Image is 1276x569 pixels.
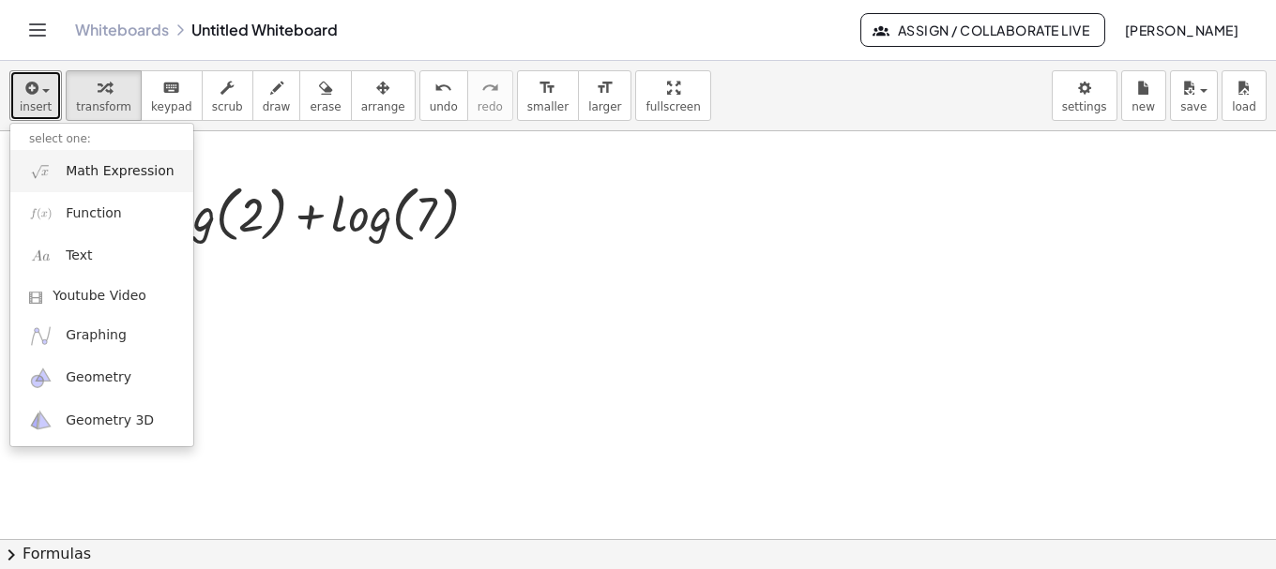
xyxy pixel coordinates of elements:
[419,70,468,121] button: undoundo
[1170,70,1218,121] button: save
[10,150,193,192] a: Math Expression
[29,159,53,183] img: sqrt_x.png
[10,399,193,442] a: Geometry 3D
[1121,70,1166,121] button: new
[66,368,131,387] span: Geometry
[481,77,499,99] i: redo
[1180,100,1207,113] span: save
[23,15,53,45] button: Toggle navigation
[578,70,631,121] button: format_sizelarger
[66,204,122,223] span: Function
[76,100,131,113] span: transform
[29,409,53,432] img: ggb-3d.svg
[517,70,579,121] button: format_sizesmaller
[29,202,53,225] img: f_x.png
[596,77,614,99] i: format_size
[252,70,301,121] button: draw
[29,324,53,348] img: ggb-graphing.svg
[527,100,569,113] span: smaller
[10,235,193,277] a: Text
[10,357,193,399] a: Geometry
[1109,13,1253,47] button: [PERSON_NAME]
[29,367,53,390] img: ggb-geometry.svg
[876,22,1089,38] span: Assign / Collaborate Live
[10,192,193,234] a: Function
[141,70,203,121] button: keyboardkeypad
[478,100,503,113] span: redo
[202,70,253,121] button: scrub
[75,21,169,39] a: Whiteboards
[9,70,62,121] button: insert
[10,128,193,150] li: select one:
[20,100,52,113] span: insert
[351,70,416,121] button: arrange
[467,70,513,121] button: redoredo
[162,77,180,99] i: keyboard
[53,287,146,306] span: Youtube Video
[299,70,351,121] button: erase
[66,247,92,265] span: Text
[29,245,53,268] img: Aa.png
[434,77,452,99] i: undo
[1132,100,1155,113] span: new
[263,100,291,113] span: draw
[635,70,710,121] button: fullscreen
[10,277,193,315] a: Youtube Video
[588,100,621,113] span: larger
[539,77,556,99] i: format_size
[1124,22,1238,38] span: [PERSON_NAME]
[212,100,243,113] span: scrub
[310,100,341,113] span: erase
[66,70,142,121] button: transform
[66,412,154,430] span: Geometry 3D
[430,100,458,113] span: undo
[860,13,1105,47] button: Assign / Collaborate Live
[293,250,323,280] div: Edit math
[646,100,700,113] span: fullscreen
[1052,70,1117,121] button: settings
[151,100,192,113] span: keypad
[66,162,174,181] span: Math Expression
[10,315,193,357] a: Graphing
[361,100,405,113] span: arrange
[66,326,127,345] span: Graphing
[1222,70,1267,121] button: load
[1062,100,1107,113] span: settings
[1232,100,1256,113] span: load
